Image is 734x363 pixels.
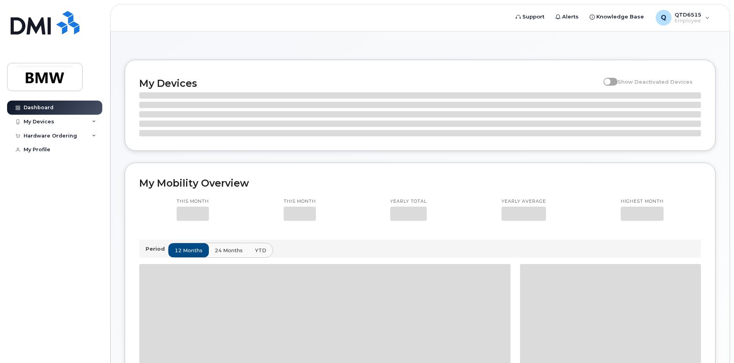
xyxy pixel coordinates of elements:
[284,198,316,205] p: This month
[621,198,664,205] p: Highest month
[215,247,243,254] span: 24 months
[618,79,693,85] span: Show Deactivated Devices
[502,198,546,205] p: Yearly average
[146,245,168,253] p: Period
[139,77,599,89] h2: My Devices
[139,177,701,189] h2: My Mobility Overview
[255,247,266,254] span: YTD
[177,198,209,205] p: This month
[603,74,610,81] input: Show Deactivated Devices
[390,198,427,205] p: Yearly total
